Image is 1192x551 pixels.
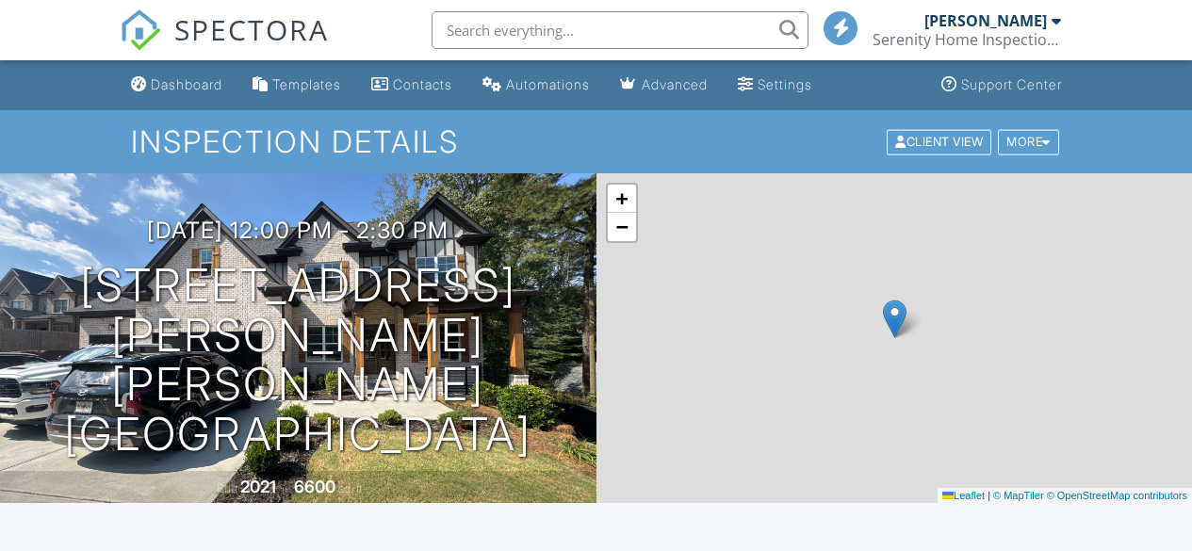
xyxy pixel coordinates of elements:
img: The Best Home Inspection Software - Spectora [120,9,161,51]
a: Advanced [612,68,715,103]
span: + [615,186,628,210]
div: 6600 [294,477,335,496]
div: Client View [887,129,991,154]
div: Automations [506,76,590,92]
div: Templates [272,76,341,92]
a: Leaflet [942,490,985,501]
a: Zoom out [608,213,636,241]
a: © MapTiler [993,490,1044,501]
a: © OpenStreetMap contributors [1047,490,1187,501]
a: Settings [730,68,820,103]
div: Dashboard [151,76,222,92]
a: Zoom in [608,185,636,213]
div: 2021 [240,477,276,496]
a: Support Center [934,68,1070,103]
a: Client View [885,134,996,148]
span: SPECTORA [174,9,329,49]
img: Marker [883,300,906,338]
div: Advanced [642,76,708,92]
div: Settings [758,76,812,92]
a: Dashboard [123,68,230,103]
a: Contacts [364,68,460,103]
h1: [STREET_ADDRESS][PERSON_NAME][PERSON_NAME] [GEOGRAPHIC_DATA] [30,261,566,460]
span: sq. ft. [338,481,365,495]
h3: [DATE] 12:00 pm - 2:30 pm [147,218,449,243]
h1: Inspection Details [131,125,1060,158]
div: Contacts [393,76,452,92]
div: More [998,129,1059,154]
div: Support Center [961,76,1062,92]
span: Built [217,481,237,495]
a: Templates [245,68,349,103]
div: Serenity Home Inspections [873,30,1061,49]
span: | [988,490,990,501]
span: − [615,215,628,238]
div: [PERSON_NAME] [924,11,1047,30]
input: Search everything... [432,11,808,49]
a: SPECTORA [120,25,329,65]
a: Automations (Basic) [475,68,597,103]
